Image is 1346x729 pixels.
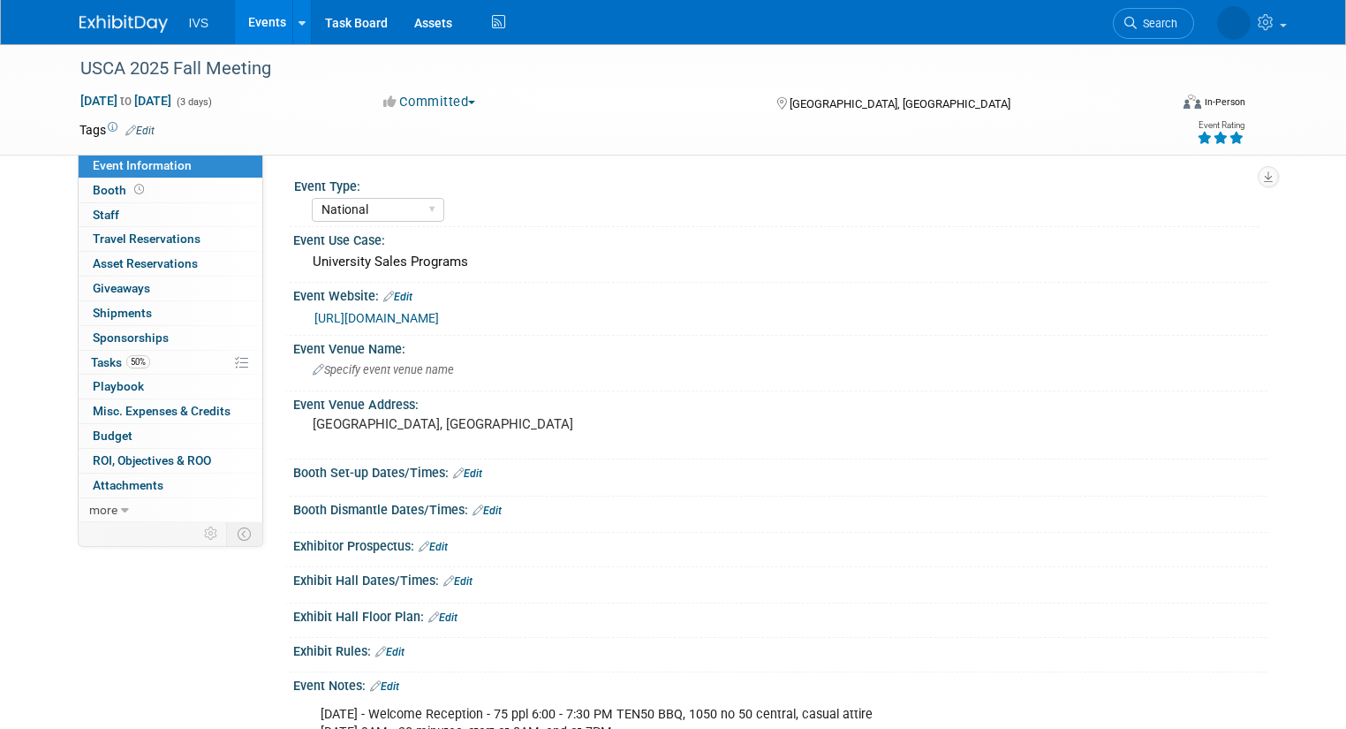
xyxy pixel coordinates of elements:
[226,522,262,545] td: Toggle Event Tabs
[79,498,262,522] a: more
[79,252,262,276] a: Asset Reservations
[79,203,262,227] a: Staff
[131,183,147,196] span: Booth not reserved yet
[79,351,262,375] a: Tasks50%
[293,533,1267,556] div: Exhibitor Prospectus:
[790,97,1010,110] span: [GEOGRAPHIC_DATA], [GEOGRAPHIC_DATA]
[93,232,200,246] span: Travel Reservations
[1204,95,1245,109] div: In-Person
[293,672,1267,695] div: Event Notes:
[93,256,198,270] span: Asset Reservations
[377,93,482,111] button: Committed
[93,281,150,295] span: Giveaways
[93,208,119,222] span: Staff
[125,125,155,137] a: Edit
[93,453,211,467] span: ROI, Objectives & ROO
[293,604,1267,626] div: Exhibit Hall Floor Plan:
[79,424,262,448] a: Budget
[126,355,150,368] span: 50%
[1113,8,1194,39] a: Search
[93,306,152,320] span: Shipments
[293,567,1267,590] div: Exhibit Hall Dates/Times:
[428,611,457,624] a: Edit
[93,183,147,197] span: Booth
[79,326,262,350] a: Sponsorships
[93,379,144,393] span: Playbook
[1217,6,1251,40] img: Justin Sherman
[93,478,163,492] span: Attachments
[79,15,168,33] img: ExhibitDay
[313,416,680,432] pre: [GEOGRAPHIC_DATA], [GEOGRAPHIC_DATA]
[79,449,262,473] a: ROI, Objectives & ROO
[453,467,482,480] a: Edit
[79,93,172,109] span: [DATE] [DATE]
[79,375,262,399] a: Playbook
[306,248,1254,276] div: University Sales Programs
[1183,95,1201,109] img: Format-Inperson.png
[443,575,473,588] a: Edit
[1073,92,1245,118] div: Event Format
[293,336,1267,358] div: Event Venue Name:
[93,330,169,345] span: Sponsorships
[91,355,150,369] span: Tasks
[1197,121,1244,130] div: Event Rating
[196,522,227,545] td: Personalize Event Tab Strip
[93,429,132,443] span: Budget
[74,53,1146,85] div: USCA 2025 Fall Meeting
[293,459,1267,482] div: Booth Set-up Dates/Times:
[293,227,1267,249] div: Event Use Case:
[314,311,439,325] a: [URL][DOMAIN_NAME]
[293,283,1267,306] div: Event Website:
[79,301,262,325] a: Shipments
[370,680,399,693] a: Edit
[79,399,262,423] a: Misc. Expenses & Credits
[79,178,262,202] a: Booth
[294,173,1259,195] div: Event Type:
[79,474,262,497] a: Attachments
[313,363,454,376] span: Specify event venue name
[79,154,262,178] a: Event Information
[419,541,448,553] a: Edit
[93,404,231,418] span: Misc. Expenses & Credits
[293,497,1267,520] div: Booth Dismantle Dates/Times:
[79,227,262,251] a: Travel Reservations
[79,121,155,139] td: Tags
[79,277,262,300] a: Giveaways
[93,158,192,172] span: Event Information
[375,646,405,658] a: Edit
[383,291,412,303] a: Edit
[189,16,209,30] span: IVS
[117,94,134,108] span: to
[1137,17,1177,30] span: Search
[293,391,1267,414] div: Event Venue Address:
[473,505,502,517] a: Edit
[293,638,1267,661] div: Exhibit Rules:
[175,96,212,108] span: (3 days)
[89,503,117,517] span: more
